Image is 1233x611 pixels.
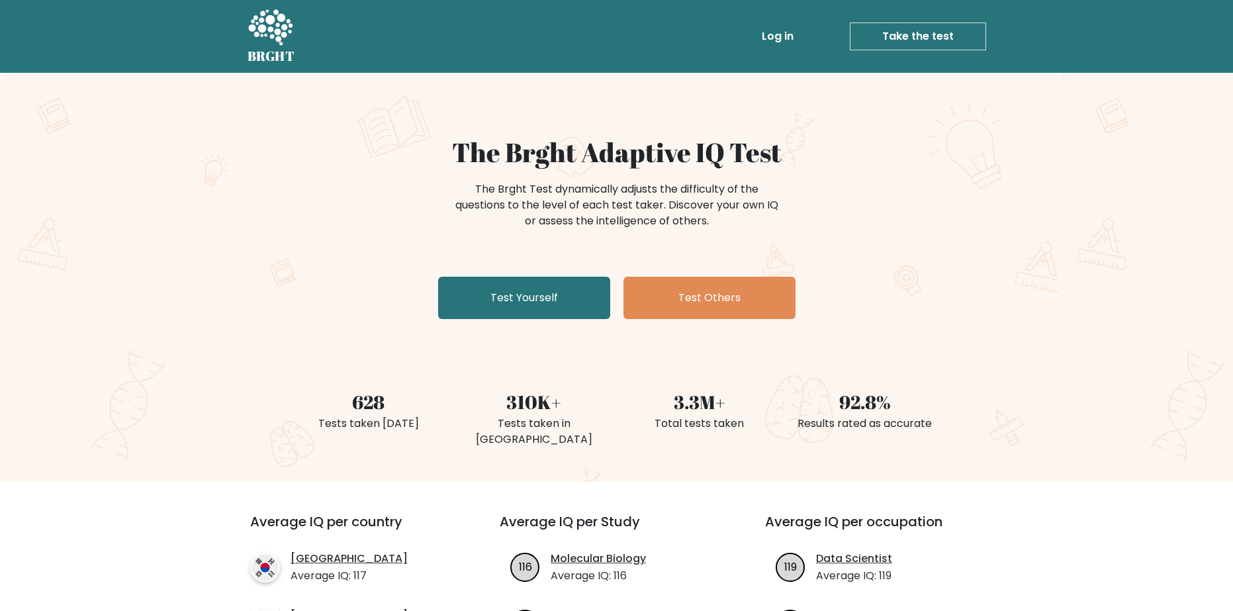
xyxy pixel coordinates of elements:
a: Test Yourself [438,277,610,319]
div: Results rated as accurate [790,416,940,432]
a: [GEOGRAPHIC_DATA] [291,551,408,567]
a: Molecular Biology [551,551,646,567]
p: Average IQ: 117 [291,568,408,584]
div: Total tests taken [625,416,774,432]
h3: Average IQ per country [250,514,452,545]
a: BRGHT [248,5,295,68]
a: Test Others [623,277,796,319]
h3: Average IQ per occupation [765,514,999,545]
text: 116 [519,559,532,574]
p: Average IQ: 116 [551,568,646,584]
div: 3.3M+ [625,388,774,416]
div: 310K+ [459,388,609,416]
div: 92.8% [790,388,940,416]
p: Average IQ: 119 [816,568,892,584]
a: Take the test [850,23,986,50]
div: Tests taken in [GEOGRAPHIC_DATA] [459,416,609,447]
h3: Average IQ per Study [500,514,733,545]
text: 119 [784,559,797,574]
div: Tests taken [DATE] [294,416,443,432]
a: Log in [756,23,799,50]
img: country [250,553,280,583]
h1: The Brght Adaptive IQ Test [294,136,940,168]
a: Data Scientist [816,551,892,567]
h5: BRGHT [248,48,295,64]
div: The Brght Test dynamically adjusts the difficulty of the questions to the level of each test take... [451,181,782,229]
div: 628 [294,388,443,416]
